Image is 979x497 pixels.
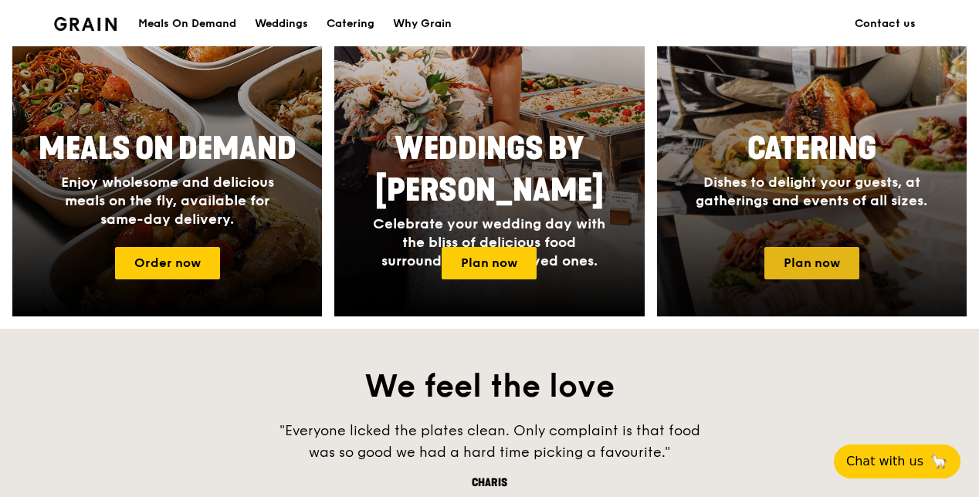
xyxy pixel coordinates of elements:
[39,130,296,167] span: Meals On Demand
[696,174,927,209] span: Dishes to delight your guests, at gatherings and events of all sizes.
[115,247,220,279] a: Order now
[327,1,374,47] div: Catering
[317,1,384,47] a: Catering
[747,130,876,167] span: Catering
[393,1,452,47] div: Why Grain
[255,1,308,47] div: Weddings
[246,1,317,47] a: Weddings
[845,1,925,47] a: Contact us
[764,247,859,279] a: Plan now
[373,215,605,269] span: Celebrate your wedding day with the bliss of delicious food surrounded by your loved ones.
[54,17,117,31] img: Grain
[138,1,236,47] div: Meals On Demand
[846,452,923,471] span: Chat with us
[442,247,537,279] a: Plan now
[258,475,721,491] div: Charis
[61,174,274,228] span: Enjoy wholesome and delicious meals on the fly, available for same-day delivery.
[834,445,960,478] button: Chat with us🦙
[384,1,461,47] a: Why Grain
[258,420,721,463] div: "Everyone licked the plates clean. Only complaint is that food was so good we had a hard time pic...
[375,130,604,209] span: Weddings by [PERSON_NAME]
[930,452,948,471] span: 🦙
